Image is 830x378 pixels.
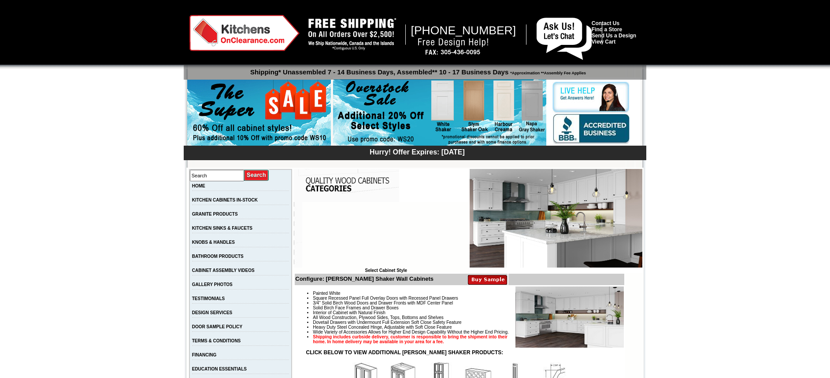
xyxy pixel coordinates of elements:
a: KITCHEN SINKS & FAUCETS [192,226,252,231]
iframe: Browser incompatible [302,202,470,268]
a: Contact Us [592,20,619,26]
strong: Shipping includes curbside delivery, customer is responsible to bring the shipment into their hom... [313,334,508,344]
img: Ashton White Shaker [470,169,642,268]
a: TERMS & CONDITIONS [192,338,241,343]
a: GRANITE PRODUCTS [192,212,238,217]
b: Configure: [PERSON_NAME] Shaker Wall Cabinets [295,275,434,282]
input: Submit [244,169,269,181]
a: DOOR SAMPLE POLICY [192,324,242,329]
a: KNOBS & HANDLES [192,240,235,245]
span: Wide Variety of Accessories Allows for Higher End Design Capability Without the Higher End Pricing. [313,330,508,334]
p: Shipping* Unassembled 7 - 14 Business Days, Assembled** 10 - 17 Business Days [188,64,646,76]
b: Select Cabinet Style [365,268,407,273]
a: HOME [192,183,205,188]
span: [PHONE_NUMBER] [411,24,516,37]
a: View Cart [592,39,615,45]
a: EDUCATION ESSENTIALS [192,367,247,371]
a: GALLERY PHOTOS [192,282,233,287]
span: Solid Birch Face Frames and Drawer Boxes [313,305,399,310]
img: Kitchens on Clearance Logo [189,15,300,51]
a: CABINET ASSEMBLY VIDEOS [192,268,255,273]
a: KITCHEN CABINETS IN-STOCK [192,198,258,202]
img: Product Image [515,286,624,348]
a: Send Us a Design [592,33,636,39]
a: DESIGN SERVICES [192,310,233,315]
div: Hurry! Offer Expires: [DATE] [188,147,646,156]
a: Find a Store [592,26,622,33]
span: Square Recessed Panel Full Overlay Doors with Recessed Panel Drawers [313,296,458,301]
span: Painted White [313,291,340,296]
span: 3/4" Solid Birch Wood Doors and Drawer Fronts with MDF Center Panel [313,301,453,305]
a: TESTIMONIALS [192,296,225,301]
span: All Wood Construction, Plywood Sides, Tops, Bottoms and Shelves [313,315,443,320]
span: Dovetail Drawers with Undermount Full Extension Soft Close Safety Feature [313,320,461,325]
span: Heavy Duty Steel Concealed Hinge, Adjustable with Soft Close Feature [313,325,452,330]
span: Interior of Cabinet with Natural Finish [313,310,385,315]
span: *Approximation **Assembly Fee Applies [508,69,586,75]
a: FINANCING [192,352,217,357]
a: BATHROOM PRODUCTS [192,254,244,259]
strong: CLICK BELOW TO VIEW ADDITIONAL [PERSON_NAME] SHAKER PRODUCTS: [306,349,504,356]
